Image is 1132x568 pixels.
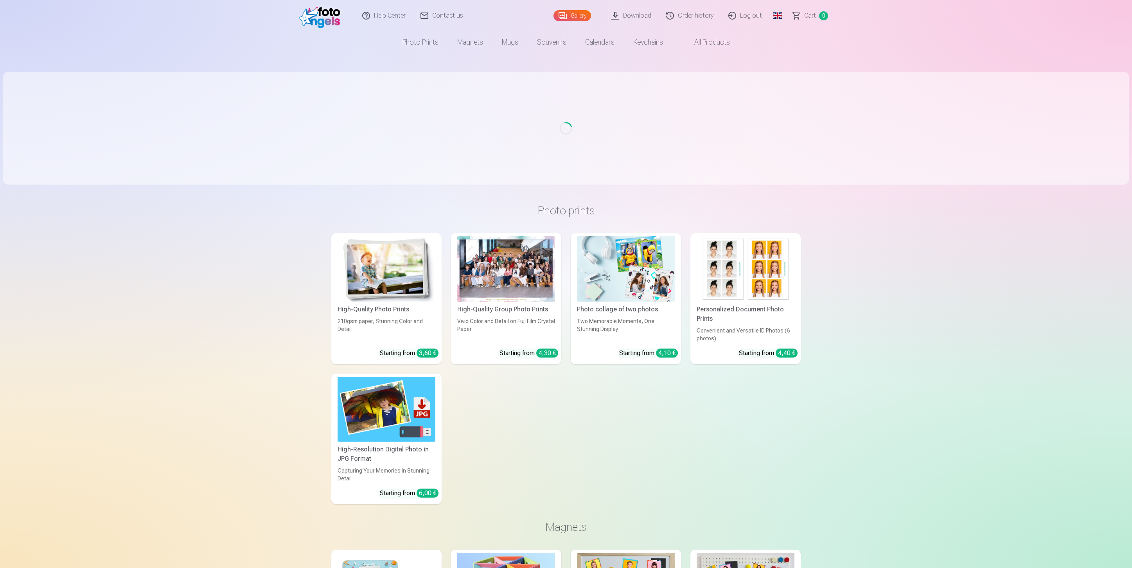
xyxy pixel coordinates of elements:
div: Starting from [380,349,438,358]
a: High-Quality Group Photo PrintsVivid Color and Detail on Fuji Film Crystal PaperStarting from 4,30 € [451,233,561,364]
a: Personalized Document Photo PrintsPersonalized Document Photo PrintsConvenient and Versatile ID P... [690,233,801,364]
div: 6,00 € [417,489,438,498]
div: Convenient and Versatile ID Photos (6 photos) [694,327,798,342]
div: Capturing Your Memories in Stunning Detail [334,467,438,482]
img: Photo collage of two photos [577,236,675,302]
div: Starting from [739,349,798,358]
a: Mugs [492,31,528,53]
div: Starting from [500,349,558,358]
div: Personalized Document Photo Prints [694,305,798,324]
h3: Magnets [338,520,794,534]
h3: Photo prints [338,203,794,217]
a: Magnets [448,31,492,53]
a: High-Resolution Digital Photo in JPG FormatHigh-Resolution Digital Photo in JPG FormatCapturing Y... [331,374,442,505]
div: High-Quality Photo Prints [334,305,438,314]
a: Souvenirs [528,31,576,53]
img: High-Resolution Digital Photo in JPG Format [338,377,435,442]
div: Photo collage of two photos [574,305,678,314]
div: High-Resolution Digital Photo in JPG Format [334,445,438,464]
div: 4,10 € [656,349,678,358]
span: 0 [819,11,828,20]
a: Gallery [553,10,591,21]
a: Calendars [576,31,624,53]
div: 210gsm paper, Stunning Color and Detail [334,317,438,342]
div: Starting from [380,489,438,498]
div: 3,60 € [417,349,438,358]
a: All products [672,31,739,53]
a: Photo collage of two photosPhoto collage of two photosTwo Memorable Moments, One Stunning Display... [571,233,681,364]
img: High-Quality Photo Prints [338,236,435,302]
img: /fa1 [299,3,344,28]
a: Keychains [624,31,672,53]
div: Vivid Color and Detail on Fuji Film Crystal Paper [454,317,558,342]
a: High-Quality Photo PrintsHigh-Quality Photo Prints210gsm paper, Stunning Color and DetailStarting... [331,233,442,364]
div: Starting from [619,349,678,358]
span: Сart [804,11,816,20]
div: Two Memorable Moments, One Stunning Display [574,317,678,342]
a: Photo prints [393,31,448,53]
div: 4,30 € [536,349,558,358]
img: Personalized Document Photo Prints [697,236,794,302]
div: 4,40 € [776,349,798,358]
div: High-Quality Group Photo Prints [454,305,558,314]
